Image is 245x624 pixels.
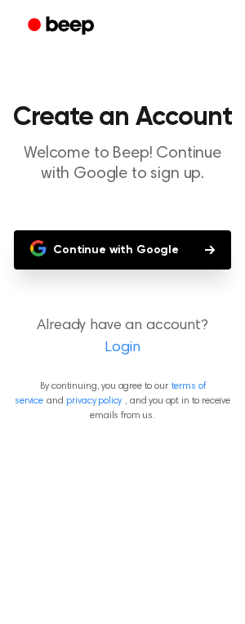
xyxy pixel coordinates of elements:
a: Beep [16,11,109,42]
a: Login [16,337,229,359]
button: Continue with Google [14,230,231,270]
p: Welcome to Beep! Continue with Google to sign up. [13,144,232,185]
a: privacy policy [66,396,122,406]
h1: Create an Account [13,105,232,131]
p: By continuing, you agree to our and , and you opt in to receive emails from us. [13,379,232,423]
p: Already have an account? [13,315,232,359]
